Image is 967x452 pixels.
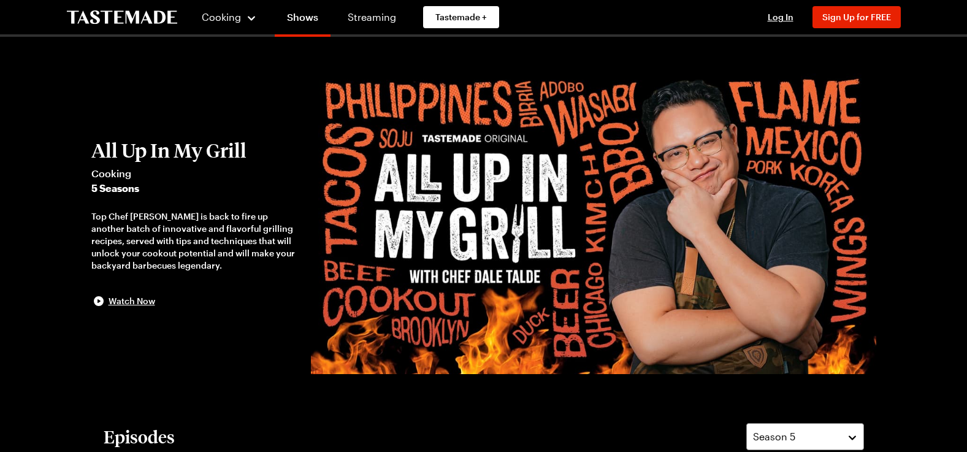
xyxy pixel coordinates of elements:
[423,6,499,28] a: Tastemade +
[746,423,864,450] button: Season 5
[435,11,487,23] span: Tastemade +
[768,12,793,22] span: Log In
[311,74,876,374] img: All Up In My Grill
[756,11,805,23] button: Log In
[91,139,299,308] button: All Up In My GrillCooking5 SeasonsTop Chef [PERSON_NAME] is back to fire up another batch of inno...
[67,10,177,25] a: To Tastemade Home Page
[91,181,299,196] span: 5 Seasons
[202,11,241,23] span: Cooking
[275,2,331,37] a: Shows
[104,426,175,448] h2: Episodes
[109,295,155,307] span: Watch Now
[91,166,299,181] span: Cooking
[822,12,891,22] span: Sign Up for FREE
[202,2,258,32] button: Cooking
[91,139,299,161] h2: All Up In My Grill
[812,6,901,28] button: Sign Up for FREE
[91,210,299,272] div: Top Chef [PERSON_NAME] is back to fire up another batch of innovative and flavorful grilling reci...
[753,429,795,444] span: Season 5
